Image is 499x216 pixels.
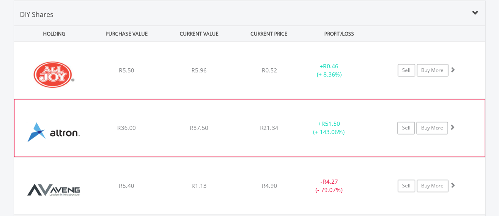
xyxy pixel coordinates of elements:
div: + (+ 8.36%) [298,62,361,79]
div: HOLDING [14,26,90,41]
span: R5.50 [119,66,134,74]
span: R36.00 [117,124,136,132]
div: PROFIT/LOSS [304,26,375,41]
img: EQU.ZA.AEL.png [19,110,90,155]
span: R5.40 [119,182,134,190]
a: Sell [398,180,415,192]
span: R1.13 [191,182,207,190]
span: R5.96 [191,66,207,74]
span: DIY Shares [20,10,54,19]
div: - (- 79.07%) [298,178,361,194]
span: R4.90 [262,182,277,190]
a: Sell [398,122,415,134]
span: R51.50 [321,120,340,128]
a: Buy More [417,122,448,134]
span: R4.27 [323,178,338,186]
img: EQU.ZA.AHL.png [18,52,89,97]
img: EQU.ZA.AEG.png [18,168,89,213]
span: R0.46 [323,62,338,70]
div: CURRENT PRICE [236,26,302,41]
span: R21.34 [260,124,279,132]
div: + (+ 143.06%) [298,120,360,137]
a: Sell [398,64,415,77]
span: R87.50 [190,124,208,132]
a: Buy More [417,180,448,192]
div: PURCHASE VALUE [92,26,162,41]
a: Buy More [417,64,448,77]
div: CURRENT VALUE [164,26,235,41]
span: R0.52 [262,66,277,74]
